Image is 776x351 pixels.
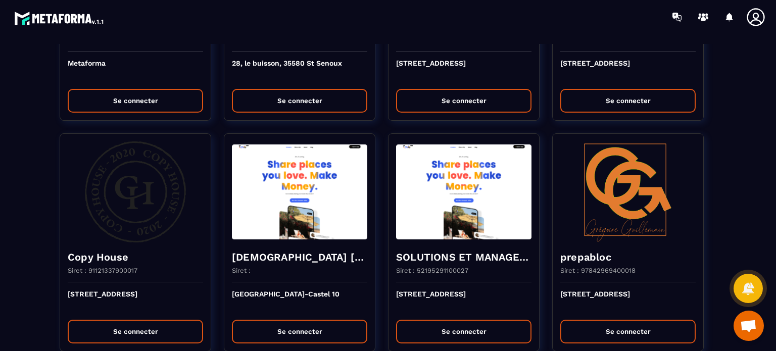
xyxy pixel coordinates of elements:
button: Se connecter [560,89,696,113]
p: [GEOGRAPHIC_DATA]-Castel 10 [232,290,367,312]
img: logo [14,9,105,27]
p: [STREET_ADDRESS] [560,59,696,81]
p: Siret : [232,267,251,274]
button: Se connecter [396,89,531,113]
p: [STREET_ADDRESS] [68,290,203,312]
p: Siret : 91121337900017 [68,267,137,274]
p: Metaforma [68,59,203,81]
h4: prepabloc [560,250,696,264]
button: Se connecter [232,89,367,113]
img: funnel-background [560,141,696,242]
img: funnel-background [232,141,367,242]
h4: SOLUTIONS ET MANAGERS [396,250,531,264]
p: Siret : 97842969400018 [560,267,636,274]
p: Siret : 52195291100027 [396,267,468,274]
h4: [DEMOGRAPHIC_DATA] [GEOGRAPHIC_DATA] [232,250,367,264]
p: [STREET_ADDRESS] [396,59,531,81]
p: [STREET_ADDRESS] [396,290,531,312]
button: Se connecter [560,320,696,343]
img: funnel-background [396,141,531,242]
p: [STREET_ADDRESS] [560,290,696,312]
img: funnel-background [68,141,203,242]
h4: Copy House [68,250,203,264]
button: Se connecter [232,320,367,343]
button: Se connecter [68,320,203,343]
a: Ouvrir le chat [734,311,764,341]
p: 28, le buisson, 35580 St Senoux [232,59,367,81]
button: Se connecter [396,320,531,343]
button: Se connecter [68,89,203,113]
